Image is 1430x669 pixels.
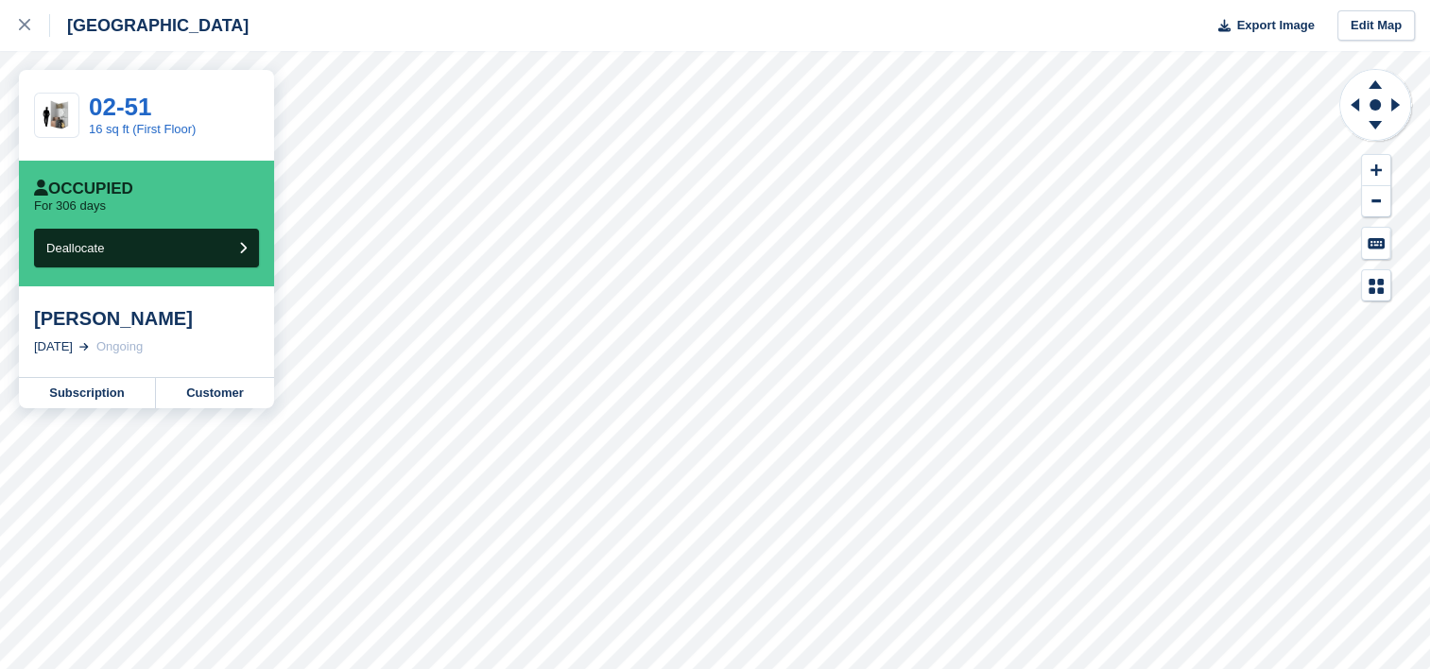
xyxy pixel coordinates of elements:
[34,198,106,214] p: For 306 days
[34,337,73,356] div: [DATE]
[1362,228,1390,259] button: Keyboard Shortcuts
[79,343,89,351] img: arrow-right-light-icn-cde0832a797a2874e46488d9cf13f60e5c3a73dbe684e267c42b8395dfbc2abf.svg
[34,307,259,330] div: [PERSON_NAME]
[35,99,78,132] img: 15-sqft-unit.jpg
[89,93,152,121] a: 02-51
[1236,16,1314,35] span: Export Image
[1337,10,1415,42] a: Edit Map
[1362,155,1390,186] button: Zoom In
[1207,10,1315,42] button: Export Image
[156,378,274,408] a: Customer
[1362,186,1390,217] button: Zoom Out
[46,241,104,255] span: Deallocate
[34,229,259,267] button: Deallocate
[50,14,249,37] div: [GEOGRAPHIC_DATA]
[1362,270,1390,301] button: Map Legend
[34,180,133,198] div: Occupied
[96,337,143,356] div: Ongoing
[89,122,196,136] a: 16 sq ft (First Floor)
[19,378,156,408] a: Subscription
